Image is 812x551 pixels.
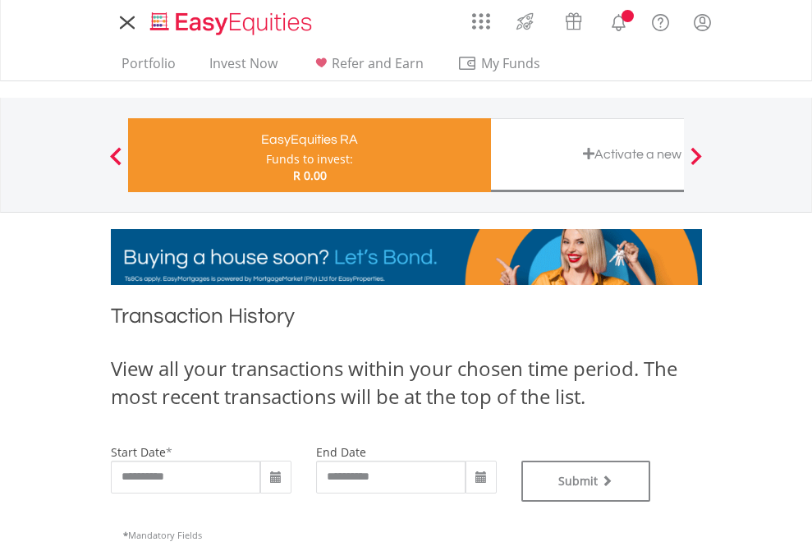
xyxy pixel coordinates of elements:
[293,168,327,183] span: R 0.00
[147,10,319,37] img: EasyEquities_Logo.png
[266,151,353,168] div: Funds to invest:
[99,155,132,172] button: Previous
[457,53,565,74] span: My Funds
[640,4,681,37] a: FAQ's and Support
[681,4,723,40] a: My Profile
[560,8,587,34] img: vouchers-v2.svg
[316,444,366,460] label: end date
[111,355,702,411] div: View all your transactions within your chosen time period. The most recent transactions will be a...
[144,4,319,37] a: Home page
[461,4,501,30] a: AppsGrid
[111,301,702,338] h1: Transaction History
[138,128,481,151] div: EasyEquities RA
[123,529,202,541] span: Mandatory Fields
[512,8,539,34] img: thrive-v2.svg
[472,12,490,30] img: grid-menu-icon.svg
[203,55,284,80] a: Invest Now
[549,4,598,34] a: Vouchers
[521,461,651,502] button: Submit
[111,444,166,460] label: start date
[332,54,424,72] span: Refer and Earn
[111,229,702,285] img: EasyMortage Promotion Banner
[305,55,430,80] a: Refer and Earn
[598,4,640,37] a: Notifications
[115,55,182,80] a: Portfolio
[680,155,713,172] button: Next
